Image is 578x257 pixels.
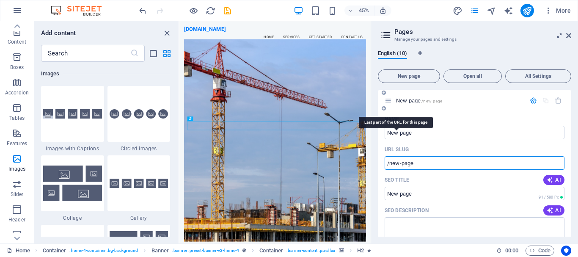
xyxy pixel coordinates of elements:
[539,195,559,199] span: 91 / 580 Px
[487,6,497,16] button: navigator
[242,248,246,253] i: This element is a customizable preset
[470,6,480,16] button: pages
[385,177,409,183] label: The page title in search results and browser tabs
[526,246,554,256] button: Code
[5,89,29,96] p: Accordion
[385,177,409,183] p: SEO Title
[396,97,442,104] span: New page
[107,215,171,221] span: Gallery
[110,109,168,119] img: images-circled.svg
[162,48,172,58] button: grid-view
[520,4,534,17] button: publish
[286,246,335,256] span: . banner-content .parallax
[544,6,571,15] span: More
[385,146,409,153] p: URL SLUG
[339,248,344,253] i: This element contains a background
[470,6,479,16] i: Pages (Ctrl+Alt+S)
[41,86,104,152] div: Images with Captions
[138,6,148,16] i: Undo: Change pages (Ctrl+Z)
[110,179,168,188] img: gallery.svg
[43,166,102,201] img: collage.svg
[7,246,30,256] a: Click to cancel selection. Double-click to open Pages
[41,145,104,152] span: Images with Captions
[223,6,232,16] i: Save (Ctrl+S)
[378,69,440,83] button: New page
[8,39,26,45] p: Content
[509,74,567,79] span: All Settings
[394,36,554,43] h3: Manage your pages and settings
[453,6,463,16] button: design
[505,246,518,256] span: 00 00
[148,48,158,58] button: list-view
[505,69,571,83] button: All Settings
[504,6,513,16] i: AI Writer
[385,207,429,214] p: SEO Description
[447,74,498,79] span: Open all
[543,175,564,185] button: AI
[172,246,239,256] span: . banner .preset-banner-v3-home-4
[43,246,66,256] span: Click to select. Double-click to edit
[382,74,436,79] span: New page
[385,156,564,170] input: Last part of the URL for this page
[561,246,571,256] button: Usercentrics
[487,6,496,16] i: Navigator
[43,246,371,256] nav: breadcrumb
[379,7,387,14] i: On resize automatically adjust zoom level to fit chosen device.
[43,109,102,119] img: images-with-captions.svg
[206,6,215,16] i: Reload page
[138,6,148,16] button: undo
[205,6,215,16] button: reload
[10,64,24,71] p: Boxes
[259,246,283,256] span: Click to select. Double-click to edit
[151,246,169,256] span: Click to select. Double-click to edit
[522,6,532,16] i: Publish
[357,246,364,256] span: Click to select. Double-click to edit
[555,97,562,104] div: Remove
[530,97,537,104] div: Settings
[543,205,564,216] button: AI
[385,187,564,200] input: The page title in search results and browser tabs The page title in search results and browser tabs
[394,28,571,36] h2: Pages
[8,216,25,223] p: Header
[41,155,104,221] div: Collage
[394,98,526,103] div: New page/new-page
[41,45,130,62] input: Search
[504,6,514,16] button: text_generator
[443,69,502,83] button: Open all
[344,6,374,16] button: 45%
[41,28,76,38] h6: Add content
[547,207,561,214] span: AI
[537,194,564,200] span: Calculated pixel length in search results
[107,155,171,221] div: Gallery
[421,99,442,103] span: /new-page
[107,145,171,152] span: Circled images
[496,246,519,256] h6: Session time
[49,6,112,16] img: Editor Logo
[41,215,104,221] span: Collage
[378,50,571,66] div: Language Tabs
[41,69,170,79] h6: Images
[11,191,24,198] p: Slider
[547,177,561,183] span: AI
[107,86,171,152] div: Circled images
[385,116,399,122] p: Name
[453,6,462,16] i: Design (Ctrl+Alt+Y)
[541,4,574,17] button: More
[9,115,25,122] p: Tables
[385,217,564,245] textarea: The text in search results and social media The text in search results and social media
[8,166,26,172] p: Images
[378,48,407,60] span: English (10)
[511,247,512,254] span: :
[7,140,27,147] p: Features
[385,207,429,214] label: The text in search results and social media
[69,246,138,256] span: . home-4-container .bg-background
[222,6,232,16] button: save
[529,246,550,256] span: Code
[357,6,371,16] h6: 45%
[162,28,172,38] button: close panel
[367,248,371,253] i: Element contains an animation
